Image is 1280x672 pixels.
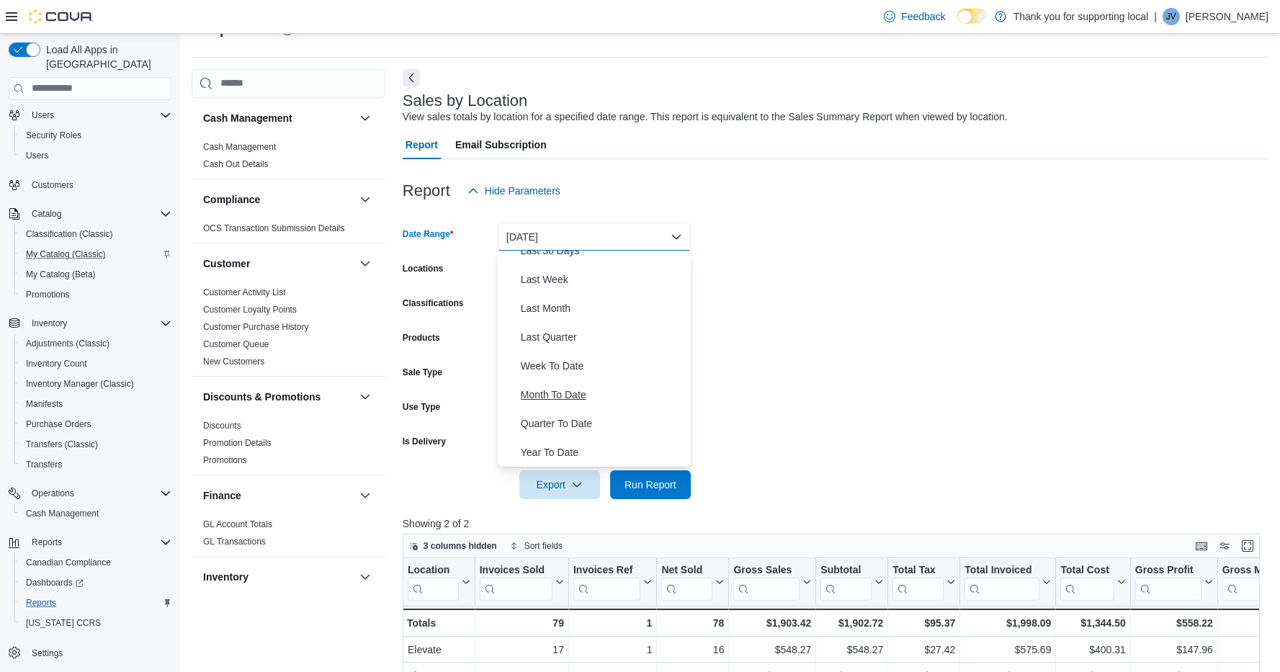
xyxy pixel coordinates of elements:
[820,641,883,658] div: $548.27
[403,332,440,344] label: Products
[1060,641,1125,658] div: $400.31
[26,617,101,629] span: [US_STATE] CCRS
[20,416,171,433] span: Purchase Orders
[192,138,385,179] div: Cash Management
[203,256,354,271] button: Customer
[26,577,84,588] span: Dashboards
[20,554,171,571] span: Canadian Compliance
[203,455,247,465] a: Promotions
[573,614,652,632] div: 1
[203,488,354,503] button: Finance
[20,147,54,164] a: Users
[14,394,177,414] button: Manifests
[1135,563,1201,600] div: Gross Profit
[26,315,73,332] button: Inventory
[20,375,171,393] span: Inventory Manager (Classic)
[573,563,640,600] div: Invoices Ref
[14,145,177,166] button: Users
[479,641,563,658] div: 17
[203,438,272,448] a: Promotion Details
[26,597,56,609] span: Reports
[733,641,811,658] div: $548.27
[26,398,63,410] span: Manifests
[203,111,354,125] button: Cash Management
[14,593,177,613] button: Reports
[26,107,60,124] button: Users
[1060,563,1114,600] div: Total Cost
[424,540,497,552] span: 3 columns hidden
[901,9,945,24] span: Feedback
[403,182,450,200] h3: Report
[573,563,652,600] button: Invoices Ref
[26,269,96,280] span: My Catalog (Beta)
[521,271,685,288] span: Last Week
[26,205,67,223] button: Catalog
[957,9,988,24] input: Dark Mode
[661,563,712,600] div: Net Sold
[521,242,685,259] span: Last 30 Days
[26,315,171,332] span: Inventory
[3,174,177,195] button: Customers
[408,641,470,658] div: Elevate
[1135,614,1213,632] div: $558.22
[20,395,171,413] span: Manifests
[203,192,260,207] h3: Compliance
[498,223,691,251] button: [DATE]
[192,417,385,475] div: Discounts & Promotions
[26,358,87,369] span: Inventory Count
[357,388,374,406] button: Discounts & Promotions
[20,127,171,144] span: Security Roles
[521,357,685,375] span: Week To Date
[1163,8,1180,25] div: Joshua Vera
[820,563,872,600] div: Subtotal
[403,109,1008,125] div: View sales totals by location for a specified date range. This report is equivalent to the Sales ...
[192,284,385,376] div: Customer
[32,648,63,659] span: Settings
[20,375,140,393] a: Inventory Manager (Classic)
[1060,614,1125,632] div: $1,344.50
[203,322,309,332] a: Customer Purchase History
[26,107,171,124] span: Users
[408,563,459,577] div: Location
[403,401,440,413] label: Use Type
[20,436,104,453] a: Transfers (Classic)
[14,244,177,264] button: My Catalog (Classic)
[203,192,354,207] button: Compliance
[521,386,685,403] span: Month To Date
[1193,537,1210,555] button: Keyboard shortcuts
[403,367,442,378] label: Sale Type
[26,459,62,470] span: Transfers
[462,176,566,205] button: Hide Parameters
[203,519,272,529] a: GL Account Totals
[1060,563,1125,600] button: Total Cost
[661,563,724,600] button: Net Sold
[479,563,563,600] button: Invoices Sold
[203,357,264,367] a: New Customers
[733,563,811,600] button: Gross Sales
[1186,8,1268,25] p: [PERSON_NAME]
[203,159,269,169] a: Cash Out Details
[14,285,177,305] button: Promotions
[203,223,345,233] a: OCS Transaction Submission Details
[192,516,385,556] div: Finance
[485,184,560,198] span: Hide Parameters
[26,289,70,300] span: Promotions
[20,395,68,413] a: Manifests
[20,286,171,303] span: Promotions
[625,478,676,492] span: Run Report
[1239,537,1256,555] button: Enter fullscreen
[26,176,79,194] a: Customers
[20,225,171,243] span: Classification (Classic)
[406,130,438,159] span: Report
[20,505,171,522] span: Cash Management
[573,641,652,658] div: 1
[203,390,321,404] h3: Discounts & Promotions
[203,421,241,431] a: Discounts
[26,643,171,661] span: Settings
[26,485,80,502] button: Operations
[203,570,249,584] h3: Inventory
[26,176,171,194] span: Customers
[357,109,374,127] button: Cash Management
[479,563,552,600] div: Invoices Sold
